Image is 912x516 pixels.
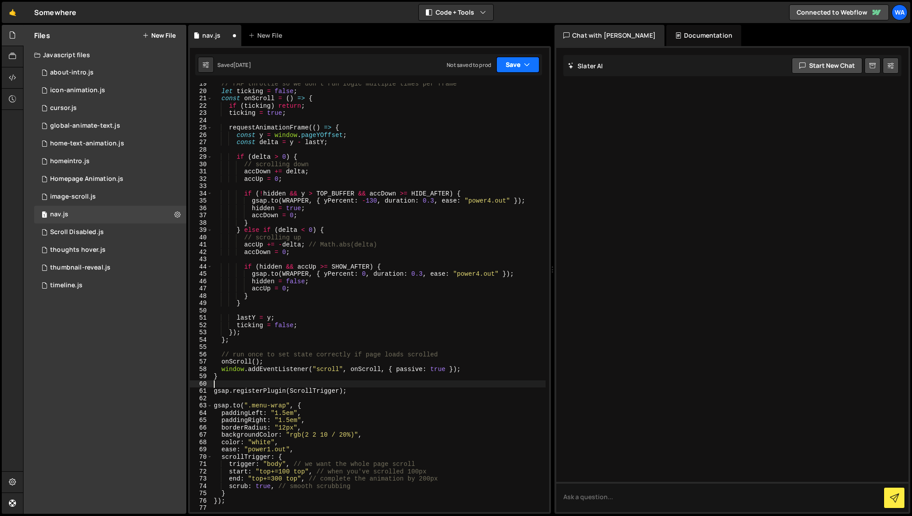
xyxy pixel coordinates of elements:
div: 44 [190,263,212,271]
div: 41 [190,241,212,249]
button: Save [496,57,539,73]
div: 38 [190,219,212,227]
h2: Files [34,31,50,40]
div: 35 [190,197,212,205]
div: 48 [190,293,212,300]
div: 16169/43650.js [34,277,186,294]
div: 16169/43658.js [34,152,186,170]
div: 24 [190,117,212,125]
div: 28 [190,146,212,154]
a: Wa [892,4,908,20]
div: 16169/43473.js [34,64,186,82]
div: Somewhere [34,7,76,18]
div: 22 [190,102,212,110]
div: 73 [190,475,212,483]
a: 🤙 [2,2,24,23]
div: 63 [190,402,212,410]
div: 16169/43484.js [34,223,186,241]
div: 27 [190,139,212,146]
div: 47 [190,285,212,293]
div: Scroll Disabled.js [50,228,104,236]
div: 19 [190,80,212,88]
div: 72 [190,468,212,476]
div: 53 [190,329,212,336]
a: Connected to Webflow [789,4,889,20]
div: homeintro.js [50,157,90,165]
div: 59 [190,373,212,380]
div: 16169/43943.js [34,259,186,277]
div: Saved [217,61,251,69]
div: cursor.js [50,104,77,112]
div: Homepage Animation.js [50,175,123,183]
div: 56 [190,351,212,359]
div: global-animate-text.js [50,122,120,130]
div: 55 [190,344,212,351]
div: 68 [190,439,212,446]
div: 20 [190,88,212,95]
div: 62 [190,395,212,403]
div: 21 [190,95,212,102]
div: 16169/43840.js [34,99,186,117]
button: Code + Tools [419,4,493,20]
div: New File [248,31,286,40]
div: 50 [190,307,212,315]
div: icon-animation.js [50,86,105,94]
div: Not saved to prod [447,61,491,69]
h2: Slater AI [568,62,603,70]
div: 25 [190,124,212,132]
div: image-scroll.js [50,193,96,201]
div: 36 [190,205,212,212]
div: 40 [190,234,212,242]
div: Javascript files [24,46,186,64]
div: 64 [190,410,212,417]
div: 29 [190,153,212,161]
div: 16169/45106.js [34,82,186,99]
div: 43 [190,256,212,263]
div: 76 [190,497,212,505]
div: 49 [190,300,212,307]
div: 16169/43836.js [34,135,186,152]
div: 75 [190,490,212,497]
div: 70 [190,453,212,461]
div: timeline.js [50,281,83,289]
div: nav.js [202,31,220,40]
div: 34 [190,190,212,198]
div: 61 [190,387,212,395]
div: nav.js [50,211,68,219]
div: 30 [190,161,212,168]
div: 65 [190,417,212,424]
div: 37 [190,212,212,219]
div: about-intro.js [50,69,94,77]
div: thumbnail-reveal.js [50,264,110,272]
div: 16169/43960.js [34,206,186,223]
div: 39 [190,227,212,234]
div: 16169/43896.js [34,117,186,135]
div: 52 [190,322,212,329]
div: 16169/43492.js [34,188,186,206]
div: Chat with [PERSON_NAME] [554,25,664,46]
div: home-text-animation.js [50,140,124,148]
div: 67 [190,431,212,439]
button: New File [142,32,176,39]
div: 46 [190,278,212,285]
div: 71 [190,461,212,468]
div: 26 [190,132,212,139]
div: 54 [190,336,212,344]
div: 33 [190,183,212,190]
div: 16169/43632.js [34,241,186,259]
div: 45 [190,270,212,278]
div: 32 [190,176,212,183]
div: Documentation [666,25,741,46]
div: 23 [190,109,212,117]
div: 31 [190,168,212,176]
div: 60 [190,380,212,388]
div: 66 [190,424,212,432]
button: Start new chat [792,58,862,74]
div: 42 [190,249,212,256]
div: 77 [190,504,212,512]
div: 57 [190,358,212,366]
div: 16169/43539.js [34,170,186,188]
div: [DATE] [233,61,251,69]
span: 1 [42,212,47,219]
